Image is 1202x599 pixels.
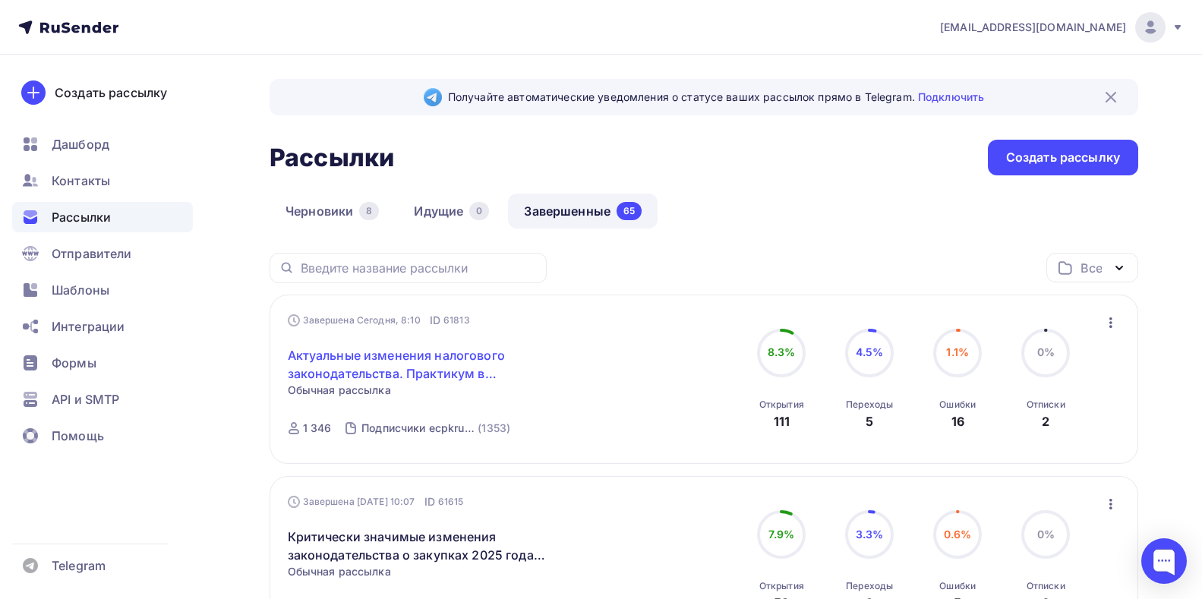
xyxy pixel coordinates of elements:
[438,494,464,509] span: 61615
[1042,412,1049,430] div: 2
[443,313,470,328] span: 61813
[768,345,796,358] span: 8.3%
[398,194,505,229] a: Идущие0
[1037,528,1055,541] span: 0%
[846,399,893,411] div: Переходы
[759,399,804,411] div: Открытия
[424,88,442,106] img: Telegram
[856,345,884,358] span: 4.5%
[448,90,984,105] span: Получайте автоматические уведомления о статусе ваших рассылок прямо в Telegram.
[508,194,658,229] a: Завершенные65
[469,202,489,220] div: 0
[940,12,1184,43] a: [EMAIL_ADDRESS][DOMAIN_NAME]
[52,208,111,226] span: Рассылки
[52,354,96,372] span: Формы
[1046,253,1138,282] button: Все
[12,238,193,269] a: Отправители
[288,528,548,564] a: Критически значимые изменения законодательства о закупках 2025 года. Разъяснения и консультации н...
[940,20,1126,35] span: [EMAIL_ADDRESS][DOMAIN_NAME]
[288,313,470,328] div: Завершена Сегодня, 8:10
[12,129,193,159] a: Дашборд
[856,528,884,541] span: 3.3%
[52,135,109,153] span: Дашборд
[12,166,193,196] a: Контакты
[1027,399,1065,411] div: Отписки
[288,564,391,579] span: Обычная рассылка
[430,313,440,328] span: ID
[939,399,976,411] div: Ошибки
[270,143,394,173] h2: Рассылки
[939,580,976,592] div: Ошибки
[52,281,109,299] span: Шаблоны
[303,421,332,436] div: 1 346
[12,202,193,232] a: Рассылки
[944,528,972,541] span: 0.6%
[478,421,510,436] div: (1353)
[946,345,969,358] span: 1.1%
[846,580,893,592] div: Переходы
[52,172,110,190] span: Контакты
[288,494,464,509] div: Завершена [DATE] 10:07
[12,275,193,305] a: Шаблоны
[617,202,642,220] div: 65
[866,412,873,430] div: 5
[1006,149,1120,166] div: Создать рассылку
[1027,580,1065,592] div: Отписки
[288,346,548,383] a: Актуальные изменения налогового законодательства. Практикум в [GEOGRAPHIC_DATA]
[12,348,193,378] a: Формы
[52,244,132,263] span: Отправители
[774,412,790,430] div: 111
[52,390,119,408] span: API и SMTP
[361,421,475,436] div: Подписчики ecpkruss
[768,528,794,541] span: 7.9%
[52,427,104,445] span: Помощь
[52,556,106,575] span: Telegram
[918,90,984,103] a: Подключить
[301,260,538,276] input: Введите название рассылки
[951,412,964,430] div: 16
[424,494,435,509] span: ID
[270,194,395,229] a: Черновики8
[360,416,512,440] a: Подписчики ecpkruss (1353)
[52,317,125,336] span: Интеграции
[288,383,391,398] span: Обычная рассылка
[359,202,379,220] div: 8
[1037,345,1055,358] span: 0%
[759,580,804,592] div: Открытия
[55,84,167,102] div: Создать рассылку
[1081,259,1102,277] div: Все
